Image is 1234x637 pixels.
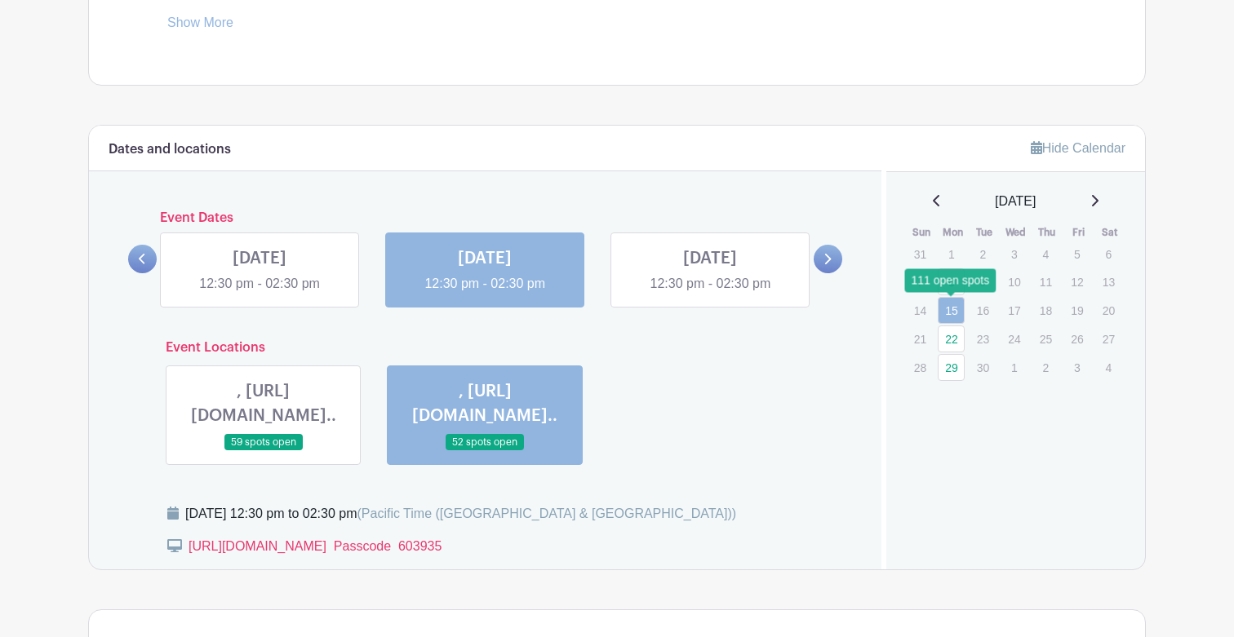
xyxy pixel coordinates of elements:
[970,298,997,323] p: 16
[938,297,965,324] a: 15
[1095,355,1122,380] p: 4
[1094,224,1126,241] th: Sat
[1001,326,1028,352] p: 24
[1001,355,1028,380] p: 1
[1063,298,1090,323] p: 19
[938,354,965,381] a: 29
[1001,298,1028,323] p: 17
[907,326,934,352] p: 21
[907,241,934,267] p: 31
[907,298,934,323] p: 14
[1063,269,1090,294] p: 12
[906,224,938,241] th: Sun
[153,340,818,356] h6: Event Locations
[1063,224,1094,241] th: Fri
[970,355,997,380] p: 30
[185,504,736,524] div: [DATE] 12:30 pm to 02:30 pm
[970,326,997,352] p: 23
[1063,355,1090,380] p: 3
[1095,298,1122,323] p: 20
[357,507,736,520] span: (Pacific Time ([GEOGRAPHIC_DATA] & [GEOGRAPHIC_DATA]))
[938,325,965,352] a: 22
[969,224,1001,241] th: Tue
[1063,241,1090,267] p: 5
[1095,326,1122,352] p: 27
[1032,355,1059,380] p: 2
[167,15,233,36] a: Show More
[157,210,814,226] h6: Event Dates
[907,355,934,380] p: 28
[1032,326,1059,352] p: 25
[189,539,442,553] a: [URL][DOMAIN_NAME] Passcode 603935
[109,142,231,157] h6: Dates and locations
[1001,269,1028,294] p: 10
[1000,224,1032,241] th: Wed
[938,241,965,267] p: 1
[1095,241,1122,267] p: 6
[1032,298,1059,323] p: 18
[937,224,969,241] th: Mon
[1063,326,1090,352] p: 26
[1032,269,1059,294] p: 11
[1032,224,1063,241] th: Thu
[970,241,997,267] p: 2
[1031,141,1125,155] a: Hide Calendar
[1095,269,1122,294] p: 13
[1032,241,1059,267] p: 4
[905,268,997,292] div: 111 open spots
[995,192,1036,211] span: [DATE]
[1001,241,1028,267] p: 3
